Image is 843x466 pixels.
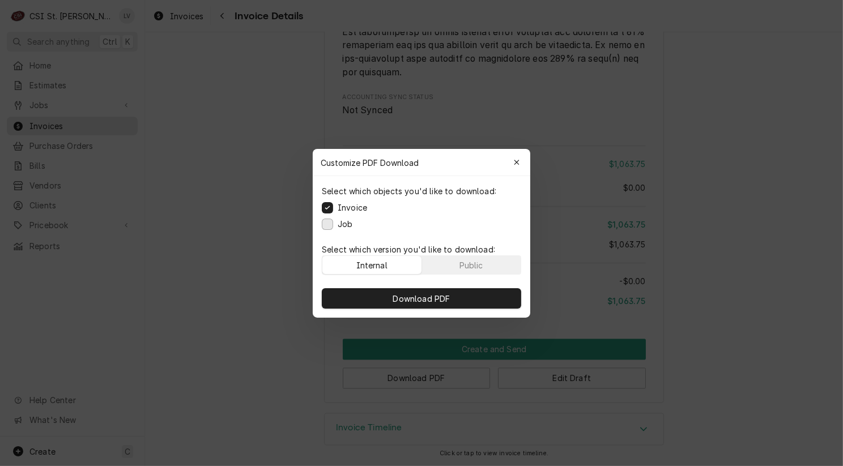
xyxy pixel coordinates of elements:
[322,243,521,255] p: Select which version you'd like to download:
[338,218,352,230] label: Job
[459,259,483,271] div: Public
[356,259,388,271] div: Internal
[322,185,496,197] p: Select which objects you'd like to download:
[391,292,453,304] span: Download PDF
[313,149,530,176] div: Customize PDF Download
[322,288,521,309] button: Download PDF
[338,202,367,213] label: Invoice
